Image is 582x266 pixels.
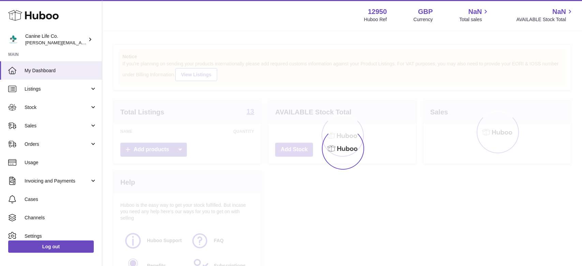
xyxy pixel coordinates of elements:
span: [PERSON_NAME][EMAIL_ADDRESS][DOMAIN_NAME] [25,40,137,45]
strong: GBP [418,7,433,16]
span: Sales [25,123,90,129]
span: Cases [25,196,97,203]
span: Channels [25,215,97,221]
span: My Dashboard [25,67,97,74]
span: Stock [25,104,90,111]
a: NaN Total sales [459,7,490,23]
span: Total sales [459,16,490,23]
span: Listings [25,86,90,92]
a: NaN AVAILABLE Stock Total [516,7,574,23]
span: Orders [25,141,90,147]
strong: 12950 [368,7,387,16]
span: NaN [468,7,482,16]
div: Canine Life Co. [25,33,87,46]
img: kevin@clsgltd.co.uk [8,34,18,45]
span: NaN [552,7,566,16]
span: Settings [25,233,97,239]
div: Currency [414,16,433,23]
span: Invoicing and Payments [25,178,90,184]
span: Usage [25,159,97,166]
a: Log out [8,240,94,253]
span: AVAILABLE Stock Total [516,16,574,23]
div: Huboo Ref [364,16,387,23]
